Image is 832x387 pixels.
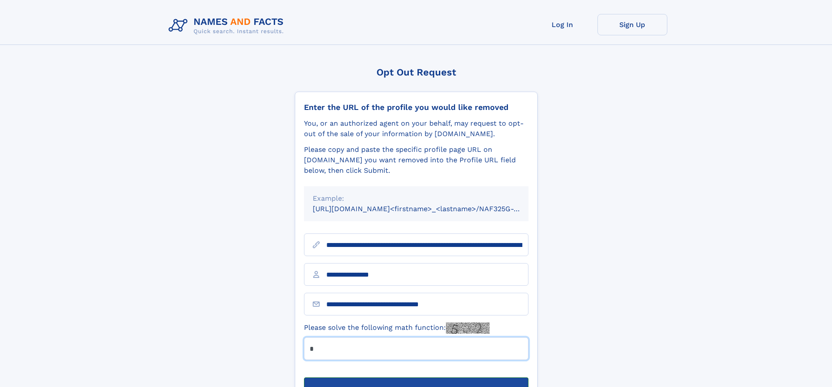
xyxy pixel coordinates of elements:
[304,103,528,112] div: Enter the URL of the profile you would like removed
[528,14,597,35] a: Log In
[165,14,291,38] img: Logo Names and Facts
[597,14,667,35] a: Sign Up
[304,118,528,139] div: You, or an authorized agent on your behalf, may request to opt-out of the sale of your informatio...
[304,144,528,176] div: Please copy and paste the specific profile page URL on [DOMAIN_NAME] you want removed into the Pr...
[313,193,520,204] div: Example:
[295,67,538,78] div: Opt Out Request
[304,322,490,334] label: Please solve the following math function:
[313,205,545,213] small: [URL][DOMAIN_NAME]<firstname>_<lastname>/NAF325G-xxxxxxxx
